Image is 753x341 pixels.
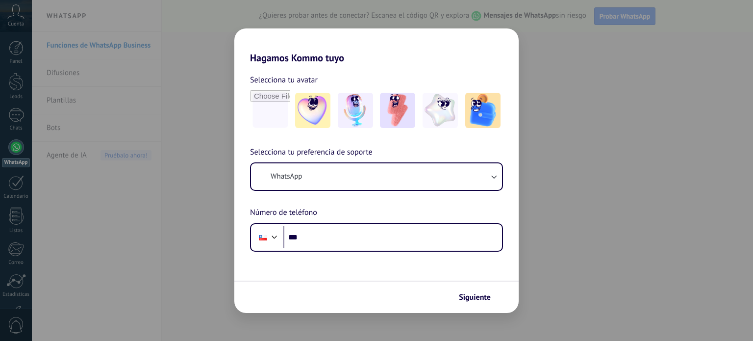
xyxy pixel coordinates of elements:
[250,207,317,219] span: Número de teléfono
[251,163,502,190] button: WhatsApp
[271,172,302,182] span: WhatsApp
[254,227,273,248] div: Chile: + 56
[380,93,415,128] img: -3.jpeg
[234,28,519,64] h2: Hagamos Kommo tuyo
[250,146,373,159] span: Selecciona tu preferencia de soporte
[459,294,491,301] span: Siguiente
[465,93,501,128] img: -5.jpeg
[338,93,373,128] img: -2.jpeg
[423,93,458,128] img: -4.jpeg
[295,93,330,128] img: -1.jpeg
[250,74,318,86] span: Selecciona tu avatar
[454,289,504,306] button: Siguiente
